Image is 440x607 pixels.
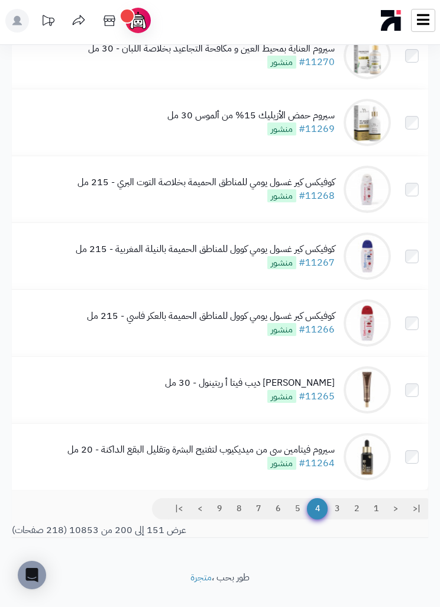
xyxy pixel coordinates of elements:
[209,498,229,519] a: 9
[33,9,63,35] a: تحديثات المنصة
[299,456,335,470] a: #11264
[344,366,391,414] img: سيروم ميديكيوب ديب فيتا أ ريتينول - 30 مل
[77,176,335,189] div: كوفيكس كير غسول يومي للمناطق الحميمة بخلاصة التوت البري - 215 مل
[267,390,296,403] span: منشور
[366,498,386,519] a: 1
[76,243,335,256] div: كوفيكس كير غسول يومي كوول للمناطق الحميمة بالنيلة المغربية - 215 مل
[344,233,391,280] img: كوفيكس كير غسول يومي كوول للمناطق الحميمة بالنيلة المغربية - 215 مل
[18,561,46,589] div: Open Intercom Messenger
[88,42,335,56] div: سيروم العناية بمحيط العين و مكافحة التجاعيد بخلاصة اللبان - 30 مل
[167,109,335,122] div: سيروم حمض الأزيليك 15% من ألموس 30 مل
[299,122,335,136] a: #11269
[299,389,335,403] a: #11265
[67,443,335,457] div: سيروم فيتامين سي من ميديكيوب لتفتيح البشرة وتقليل البقع الداكنة - 20 مل
[190,498,210,519] a: >
[165,376,335,390] div: [PERSON_NAME] ديب فيتا أ ريتينول - 30 مل
[405,498,428,519] a: |<
[344,166,391,213] img: كوفيكس كير غسول يومي للمناطق الحميمة بخلاصة التوت البري - 215 مل
[344,32,391,79] img: سيروم العناية بمحيط العين و مكافحة التجاعيد بخلاصة اللبان - 30 مل
[344,433,391,480] img: سيروم فيتامين سي من ميديكيوب لتفتيح البشرة وتقليل البقع الداكنة - 20 مل
[299,189,335,203] a: #11268
[386,498,406,519] a: <
[299,322,335,337] a: #11266
[87,309,335,323] div: كوفيكس كير غسول يومي كوول للمناطق الحميمة بالعكر فاسي - 215 مل
[267,256,296,269] span: منشور
[267,56,296,69] span: منشور
[267,189,296,202] span: منشور
[229,498,249,519] a: 8
[267,122,296,135] span: منشور
[267,457,296,470] span: منشور
[248,498,268,519] a: 7
[344,299,391,347] img: كوفيكس كير غسول يومي كوول للمناطق الحميمة بالعكر فاسي - 215 مل
[299,256,335,270] a: #11267
[3,524,437,537] div: عرض 151 إلى 200 من 10853 (218 صفحات)
[268,498,288,519] a: 6
[307,498,328,519] span: 4
[347,498,367,519] a: 2
[381,7,402,34] img: logo-mobile.png
[128,10,148,31] img: ai-face.png
[327,498,347,519] a: 3
[344,99,391,146] img: سيروم حمض الأزيليك 15% من ألموس 30 مل
[287,498,308,519] a: 5
[167,498,190,519] a: >|
[299,55,335,69] a: #11270
[267,323,296,336] span: منشور
[190,570,212,585] a: متجرة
